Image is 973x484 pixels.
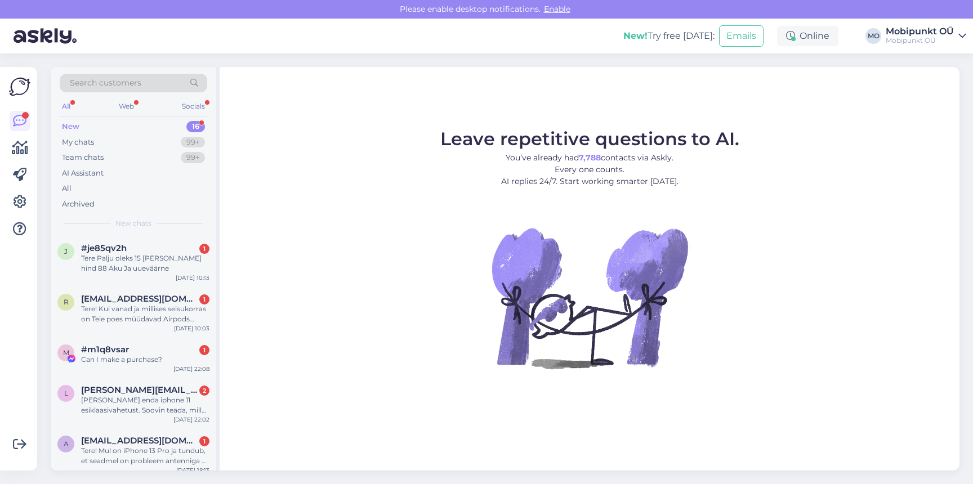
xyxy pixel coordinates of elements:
div: All [62,183,72,194]
span: #je85qv2h [81,243,127,253]
div: 2 [199,386,209,396]
div: [PERSON_NAME] enda iphone 11 esiklaasivahetust. Soovin teada, millal saaksin enda telefoni tuua n... [81,395,209,415]
span: r [64,298,69,306]
div: Try free [DATE]: [623,29,715,43]
div: Tere Palju oleks 15 [PERSON_NAME] hind 88 Aku Ja uueväärne [81,253,209,274]
div: Can I make a purchase? [81,355,209,365]
div: 99+ [181,152,205,163]
div: Mobipunkt OÜ [886,36,954,45]
div: Mobipunkt OÜ [886,27,954,36]
span: Leave repetitive questions to AI. [440,128,739,150]
p: You’ve already had contacts via Askly. Every one counts. AI replies 24/7. Start working smarter [... [440,152,739,187]
div: AI Assistant [62,168,104,179]
span: akuznetsova347@gmail.com [81,436,198,446]
div: Tere! Kui vanad ja millises seisukorras on Teie poes müüdavad Airpods Pro’d ([URL][DOMAIN_NAME])? [81,304,209,324]
span: Enable [541,4,574,14]
span: laura-liisavulf@hotmail.com [81,385,198,395]
span: m [63,348,69,357]
img: No Chat active [488,196,691,399]
div: [DATE] 18:13 [176,466,209,474]
span: #m1q8vsar [81,344,129,355]
span: Search customers [70,77,141,89]
div: Online [777,26,838,46]
span: New chats [115,218,151,228]
div: Web [117,99,136,114]
div: 1 [199,244,209,254]
a: Mobipunkt OÜMobipunkt OÜ [886,27,966,45]
div: Team chats [62,152,104,163]
span: j [64,247,68,256]
div: 1 [199,294,209,304]
div: 99+ [181,137,205,148]
button: Emails [719,25,764,47]
span: a [64,440,69,448]
img: Askly Logo [9,76,30,97]
div: 1 [199,345,209,355]
b: 7,788 [579,153,601,163]
div: 1 [199,436,209,446]
span: l [64,389,68,397]
div: My chats [62,137,94,148]
div: 16 [186,121,205,132]
div: MO [865,28,881,44]
div: Socials [180,99,207,114]
div: Archived [62,199,95,210]
div: All [60,99,73,114]
b: New! [623,30,648,41]
div: [DATE] 22:08 [173,365,209,373]
span: ryytelanete@gmail.com [81,294,198,304]
div: [DATE] 10:13 [176,274,209,282]
div: Tere! Mul on iPhone 13 Pro ja tundub, et seadmel on probleem antenniga — mobiilne internet ei töö... [81,446,209,466]
div: [DATE] 10:03 [174,324,209,333]
div: [DATE] 22:02 [173,415,209,424]
div: New [62,121,79,132]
